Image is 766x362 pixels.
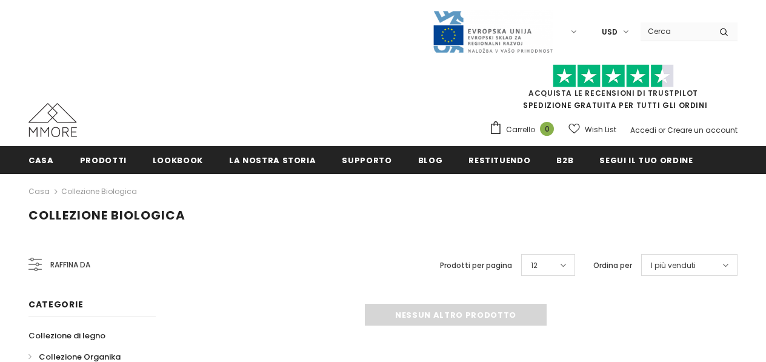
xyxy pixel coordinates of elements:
span: Restituendo [468,155,530,166]
img: Javni Razpis [432,10,553,54]
span: Lookbook [153,155,203,166]
span: Prodotti [80,155,127,166]
span: Raffina da [50,258,90,272]
span: B2B [556,155,573,166]
span: Wish List [585,124,616,136]
span: La nostra storia [229,155,316,166]
a: Blog [418,146,443,173]
span: Collezione biologica [28,207,185,224]
a: Creare un account [667,125,738,135]
a: Casa [28,184,50,199]
span: Categorie [28,298,83,310]
a: Javni Razpis [432,26,553,36]
img: Fidati di Pilot Stars [553,64,674,88]
img: Casi MMORE [28,103,77,137]
span: Segui il tuo ordine [599,155,693,166]
a: B2B [556,146,573,173]
a: Wish List [568,119,616,140]
span: or [658,125,665,135]
a: Acquista le recensioni di TrustPilot [528,88,698,98]
span: Casa [28,155,54,166]
a: Prodotti [80,146,127,173]
span: USD [602,26,618,38]
span: 12 [531,260,538,272]
a: Carrello 0 [489,121,560,139]
span: supporto [342,155,391,166]
label: Prodotti per pagina [440,260,512,272]
a: La nostra storia [229,146,316,173]
a: supporto [342,146,391,173]
span: Collezione di legno [28,330,105,341]
a: Lookbook [153,146,203,173]
a: Accedi [630,125,656,135]
a: Segui il tuo ordine [599,146,693,173]
span: Blog [418,155,443,166]
a: Collezione biologica [61,186,137,196]
a: Casa [28,146,54,173]
span: 0 [540,122,554,136]
a: Collezione di legno [28,325,105,346]
span: Carrello [506,124,535,136]
label: Ordina per [593,260,632,272]
a: Restituendo [468,146,530,173]
span: I più venduti [651,260,696,272]
input: Search Site [641,22,710,40]
span: SPEDIZIONE GRATUITA PER TUTTI GLI ORDINI [489,70,738,110]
